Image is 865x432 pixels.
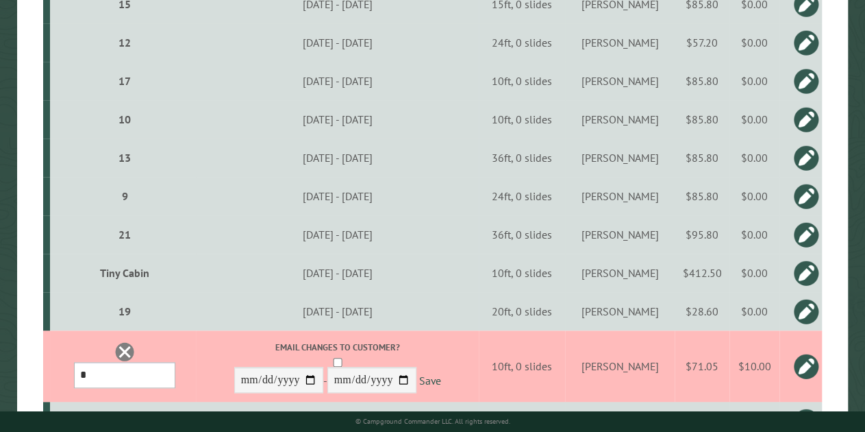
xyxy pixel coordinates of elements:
div: 10 [55,112,194,126]
td: [PERSON_NAME] [565,62,675,100]
div: 19 [55,304,194,318]
div: [DATE] - [DATE] [198,266,476,280]
td: $0.00 [729,100,779,139]
td: $0.00 [729,215,779,254]
td: 36ft, 0 slides [479,139,565,177]
td: $10.00 [729,331,779,402]
div: [DATE] - [DATE] [198,151,476,165]
td: 10ft, 0 slides [479,100,565,139]
div: [DATE] - [DATE] [198,304,476,318]
td: $57.20 [675,23,729,62]
div: 9 [55,189,194,203]
td: $0.00 [729,62,779,100]
td: [PERSON_NAME] [565,292,675,331]
td: $85.80 [675,177,729,215]
td: $71.05 [675,331,729,402]
td: [PERSON_NAME] [565,331,675,402]
td: 36ft, 0 slides [479,215,565,254]
td: 10ft, 0 slides [479,331,565,402]
div: 12 [55,36,194,49]
td: $95.80 [675,215,729,254]
td: 10ft, 0 slides [479,62,565,100]
td: $85.80 [675,62,729,100]
label: Email changes to customer? [198,341,476,354]
td: 10ft, 0 slides [479,254,565,292]
td: 24ft, 0 slides [479,177,565,215]
div: [DATE] - [DATE] [198,36,476,49]
a: Save [419,374,441,387]
div: [DATE] - [DATE] [198,74,476,88]
td: $0.00 [729,23,779,62]
div: - [198,341,476,396]
a: Delete this reservation [114,341,135,362]
td: [PERSON_NAME] [565,100,675,139]
td: 24ft, 0 slides [479,23,565,62]
td: $0.00 [729,292,779,331]
div: Tiny Cabin [55,266,194,280]
div: [DATE] - [DATE] [198,189,476,203]
td: 20ft, 0 slides [479,292,565,331]
td: $85.80 [675,139,729,177]
div: [DATE] - [DATE] [198,228,476,241]
div: 13 [55,151,194,165]
td: [PERSON_NAME] [565,215,675,254]
td: $85.80 [675,100,729,139]
td: $412.50 [675,254,729,292]
div: [DATE] - [DATE] [198,112,476,126]
td: [PERSON_NAME] [565,23,675,62]
div: 21 [55,228,194,241]
td: $0.00 [729,254,779,292]
td: [PERSON_NAME] [565,177,675,215]
td: [PERSON_NAME] [565,139,675,177]
div: 17 [55,74,194,88]
td: $28.60 [675,292,729,331]
td: $0.00 [729,139,779,177]
small: © Campground Commander LLC. All rights reserved. [355,417,510,426]
td: $0.00 [729,177,779,215]
td: [PERSON_NAME] [565,254,675,292]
